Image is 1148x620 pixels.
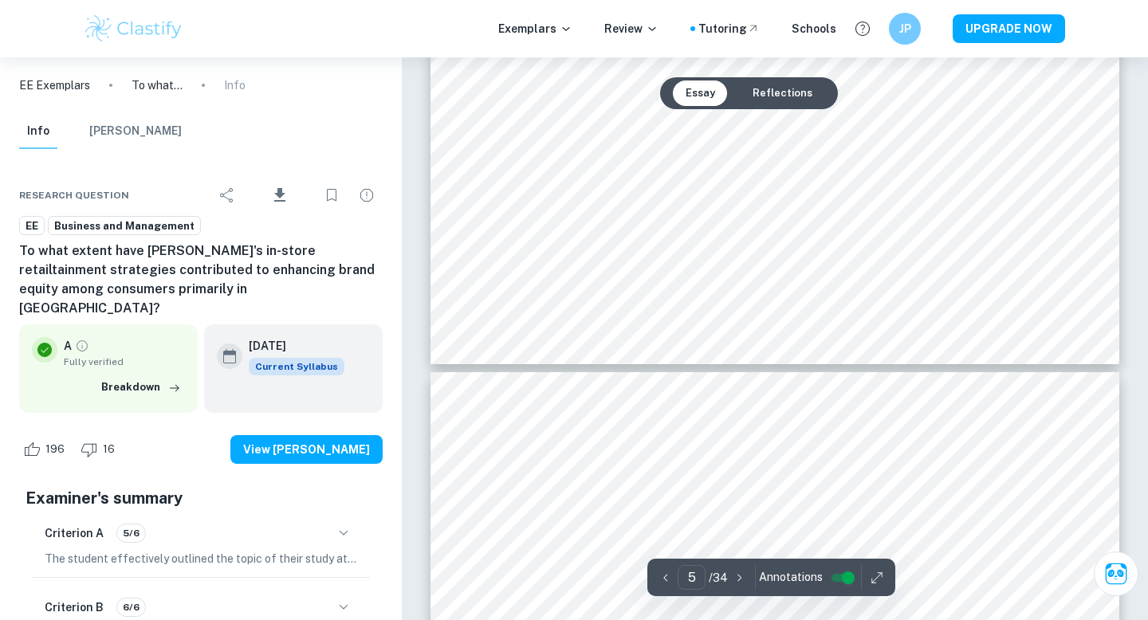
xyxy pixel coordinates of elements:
[49,218,200,234] span: Business and Management
[211,179,243,211] div: Share
[230,435,383,464] button: View [PERSON_NAME]
[698,20,760,37] a: Tutoring
[498,20,572,37] p: Exemplars
[45,524,104,542] h6: Criterion A
[224,77,246,94] p: Info
[19,77,90,94] a: EE Exemplars
[740,80,825,106] button: Reflections
[19,216,45,236] a: EE
[20,218,44,234] span: EE
[45,550,357,567] p: The student effectively outlined the topic of their study at the beginning of the essay, clearly ...
[64,355,185,369] span: Fully verified
[75,339,89,353] a: Grade fully verified
[249,358,344,375] span: Current Syllabus
[19,241,383,318] h6: To what extent have [PERSON_NAME]'s in-store retailtainment strategies contributed to enhancing b...
[249,337,332,355] h6: [DATE]
[953,14,1065,43] button: UPGRADE NOW
[89,114,182,149] button: [PERSON_NAME]
[316,179,348,211] div: Bookmark
[1094,551,1138,596] button: Ask Clai
[37,441,73,457] span: 196
[19,188,129,202] span: Research question
[19,114,57,149] button: Info
[246,175,313,216] div: Download
[896,20,914,37] h6: JP
[604,20,659,37] p: Review
[889,13,921,45] button: JP
[673,80,728,106] button: Essay
[97,375,185,399] button: Breakdown
[94,441,124,457] span: 16
[117,526,145,540] span: 5/6
[19,437,73,462] div: Like
[849,15,876,42] button: Help and Feedback
[83,13,184,45] img: Clastify logo
[26,486,376,510] h5: Examiner's summary
[132,77,183,94] p: To what extent have [PERSON_NAME]'s in-store retailtainment strategies contributed to enhancing b...
[77,437,124,462] div: Dislike
[249,358,344,375] div: This exemplar is based on the current syllabus. Feel free to refer to it for inspiration/ideas wh...
[64,337,72,355] p: A
[351,179,383,211] div: Report issue
[48,216,201,236] a: Business and Management
[117,600,145,614] span: 6/6
[45,598,104,616] h6: Criterion B
[709,569,728,587] p: / 34
[759,569,823,586] span: Annotations
[792,20,836,37] a: Schools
